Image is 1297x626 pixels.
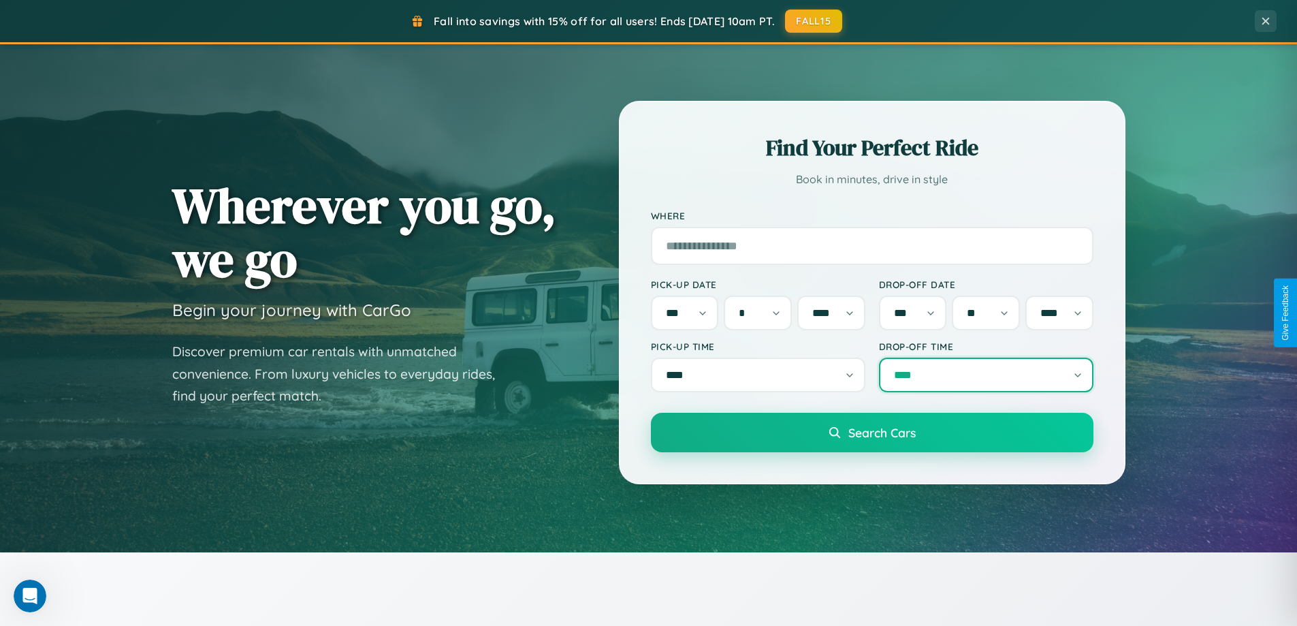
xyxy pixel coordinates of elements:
[434,14,775,28] span: Fall into savings with 15% off for all users! Ends [DATE] 10am PT.
[879,341,1093,352] label: Drop-off Time
[848,425,916,440] span: Search Cars
[14,580,46,612] iframe: Intercom live chat
[879,279,1093,290] label: Drop-off Date
[172,341,513,407] p: Discover premium car rentals with unmatched convenience. From luxury vehicles to everyday rides, ...
[785,10,842,33] button: FALL15
[1281,285,1290,341] div: Give Feedback
[651,170,1093,189] p: Book in minutes, drive in style
[651,133,1093,163] h2: Find Your Perfect Ride
[651,413,1093,452] button: Search Cars
[651,210,1093,221] label: Where
[172,300,411,320] h3: Begin your journey with CarGo
[172,178,556,286] h1: Wherever you go, we go
[651,279,865,290] label: Pick-up Date
[651,341,865,352] label: Pick-up Time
